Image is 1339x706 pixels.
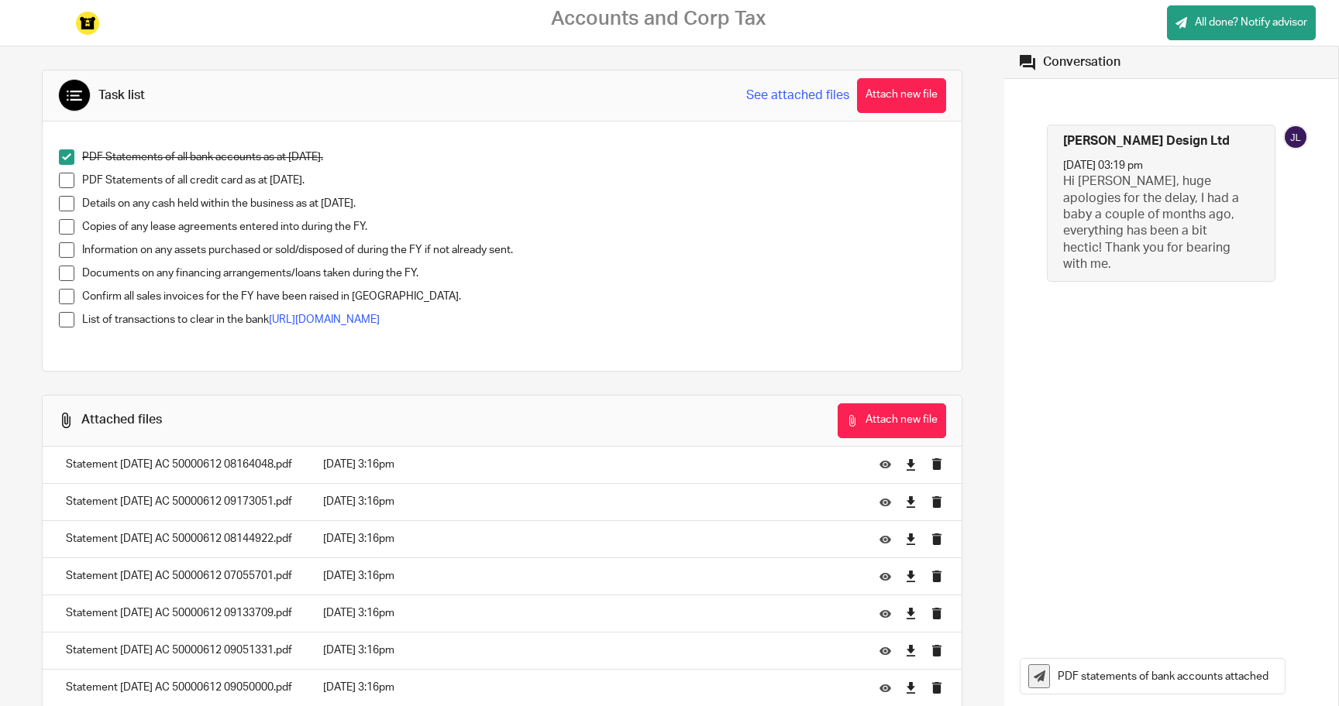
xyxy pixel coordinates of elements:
p: Statement [DATE] AC 50000612 08164048.pdf [66,457,292,472]
a: Download [905,643,917,659]
h4: [PERSON_NAME] Design Ltd [1063,133,1230,149]
h2: Accounts and Corp Tax [551,7,766,31]
p: [DATE] 3:16pm [323,457,856,472]
p: Statement [DATE] AC 50000612 09173051.pdf [66,494,292,509]
div: Task list [98,87,145,104]
p: Details on any cash held within the business as at [DATE]. [82,196,945,211]
p: List of transactions to clear in the bank [82,312,945,327]
a: Download [905,569,917,584]
p: [DATE] 3:16pm [323,568,856,584]
p: [DATE] 3:16pm [323,680,856,695]
p: Confirm all sales invoices for the FY have been raised in [GEOGRAPHIC_DATA]. [82,289,945,304]
div: Attached files [81,412,162,428]
p: [DATE] 3:16pm [323,494,856,509]
button: Attach new file [838,403,946,438]
p: Hi [PERSON_NAME], huge apologies for the delay, I had a baby a couple of months ago, everything h... [1063,173,1244,273]
p: [DATE] 3:16pm [323,643,856,658]
p: Documents on any financing arrangements/loans taken during the FY. [82,266,945,281]
p: [DATE] 3:16pm [323,531,856,547]
img: Instagram%20Profile%20Image_320x320_Black%20on%20Yellow.png [76,12,99,35]
a: Download [905,457,917,472]
a: Download [905,532,917,547]
p: [DATE] 3:16pm [323,605,856,621]
p: Copies of any lease agreements entered into during the FY. [82,219,945,235]
a: [URL][DOMAIN_NAME] [269,314,380,325]
p: Statement [DATE] AC 50000612 07055701.pdf [66,568,292,584]
a: Download [905,680,917,696]
p: Statement [DATE] AC 50000612 09133709.pdf [66,605,292,621]
p: Statement [DATE] AC 50000612 08144922.pdf [66,531,292,547]
a: Download [905,495,917,510]
p: PDF Statements of all credit card as at [DATE]. [82,173,945,188]
p: PDF Statements of all bank accounts as at [DATE]. [82,149,945,165]
img: svg%3E [1283,125,1308,149]
p: [DATE] 03:19 pm [1063,158,1143,173]
p: Statement [DATE] AC 50000612 09051331.pdf [66,643,292,658]
button: Attach new file [857,78,946,113]
p: Statement [DATE] AC 50000612 09050000.pdf [66,680,292,695]
p: Information on any assets purchased or sold/disposed of during the FY if not already sent. [82,242,945,258]
div: Conversation [1043,54,1120,70]
a: See attached files [746,87,849,105]
a: All done? Notify advisor [1167,5,1316,40]
span: All done? Notify advisor [1195,15,1307,30]
a: Download [905,606,917,622]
